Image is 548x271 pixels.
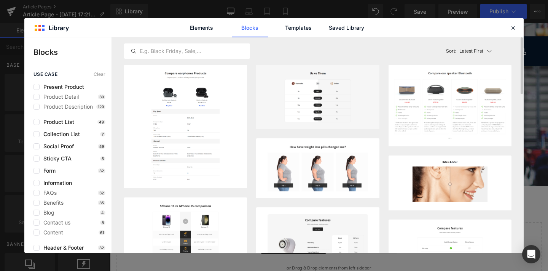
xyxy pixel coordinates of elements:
[159,228,227,243] a: Explore Blocks
[98,245,105,250] p: 32
[237,23,293,37] a: Entreprise
[349,22,403,29] div: Contactez nous
[522,245,540,263] div: Open Intercom Messenger
[40,104,93,110] span: Product Description
[98,144,105,149] p: 59
[98,168,105,173] p: 32
[40,168,56,174] span: Form
[139,27,177,34] a: Revendeurs
[96,104,105,109] p: 129
[389,156,511,210] img: image
[40,131,80,137] span: Collection List
[124,65,247,188] img: image
[40,190,57,196] span: FAQs
[100,156,105,161] p: 5
[94,72,105,77] span: Clear
[188,27,227,34] a: Les services
[352,29,398,37] div: 07 82 71 18 37
[256,65,379,129] img: image
[100,220,105,225] p: 8
[40,210,54,216] span: Blog
[280,18,316,37] a: Templates
[328,18,365,37] a: Saved Library
[232,18,268,37] a: Blocks
[389,65,511,146] img: image
[40,94,79,100] span: Product Detail
[298,23,347,37] a: Essayer
[99,230,105,235] p: 61
[97,120,105,124] p: 49
[40,245,84,251] span: Header & Footer
[443,37,511,65] button: Latest FirstSort:Latest First
[124,47,250,56] input: E.g. Black Friday, Sale,...
[33,72,57,77] span: use case
[256,138,379,198] img: image
[98,191,105,195] p: 32
[459,48,483,55] p: Latest First
[98,95,105,99] p: 30
[40,200,64,206] span: Benefits
[97,27,126,34] a: Les vélos
[100,132,105,136] p: 7
[40,84,84,90] span: Present Product
[40,229,63,236] span: Content
[233,228,302,243] a: Add Single Section
[98,200,105,205] p: 35
[11,13,88,47] img: Shiftbikes
[40,119,74,125] span: Product List
[446,48,456,54] span: Sort:
[183,18,220,37] a: Elements
[100,210,105,215] p: 4
[33,47,112,58] p: Blocks
[40,180,72,186] span: Information
[40,143,74,149] span: Social Proof
[40,220,70,226] span: Contact us
[40,156,72,162] span: Sticky CTA
[18,249,442,266] p: or Drag & Drop elements from left sidebar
